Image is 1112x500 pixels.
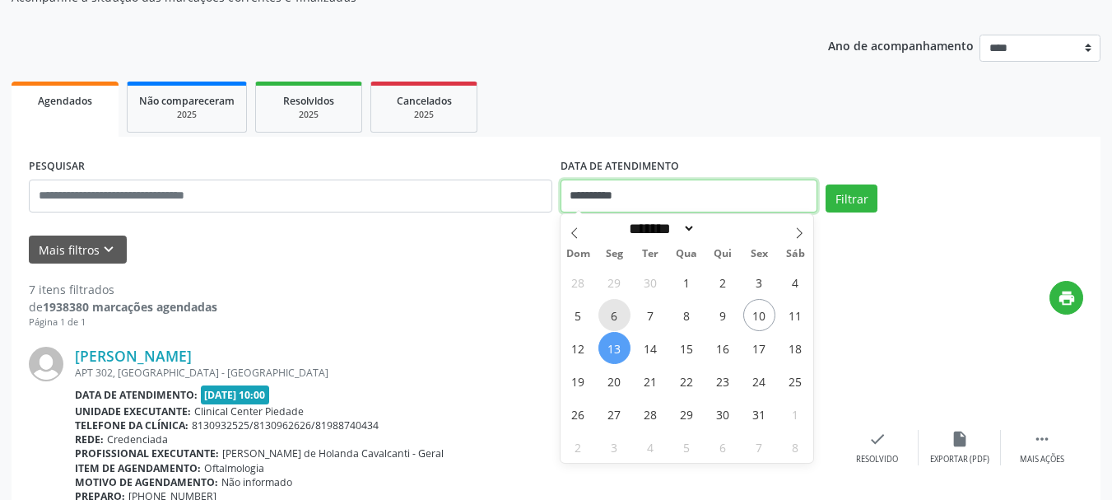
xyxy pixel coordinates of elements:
[596,249,632,259] span: Seg
[43,299,217,315] strong: 1938380 marcações agendadas
[100,241,118,259] i: keyboard_arrow_down
[562,299,594,331] span: Outubro 5, 2025
[29,298,217,315] div: de
[671,266,703,298] span: Outubro 1, 2025
[779,398,812,430] span: Novembro 1, 2025
[779,299,812,331] span: Outubro 11, 2025
[635,332,667,364] span: Outubro 14, 2025
[562,332,594,364] span: Outubro 12, 2025
[828,35,974,55] p: Ano de acompanhamento
[671,299,703,331] span: Outubro 8, 2025
[75,432,104,446] b: Rede:
[222,446,444,460] span: [PERSON_NAME] de Holanda Cavalcanti - Geral
[201,386,270,404] span: [DATE] 10:00
[139,94,235,108] span: Não compareceram
[951,430,969,448] i: insert_drive_file
[777,249,813,259] span: Sáb
[397,94,452,108] span: Cancelados
[671,365,703,397] span: Outubro 22, 2025
[635,266,667,298] span: Setembro 30, 2025
[743,365,775,397] span: Outubro 24, 2025
[707,398,739,430] span: Outubro 30, 2025
[38,94,92,108] span: Agendados
[75,404,191,418] b: Unidade executante:
[107,432,168,446] span: Credenciada
[707,266,739,298] span: Outubro 2, 2025
[707,332,739,364] span: Outubro 16, 2025
[779,332,812,364] span: Outubro 18, 2025
[779,266,812,298] span: Outubro 4, 2025
[671,332,703,364] span: Outubro 15, 2025
[705,249,741,259] span: Qui
[29,315,217,329] div: Página 1 de 1
[826,185,877,213] button: Filtrar
[635,365,667,397] span: Outubro 21, 2025
[635,299,667,331] span: Outubro 7, 2025
[707,299,739,331] span: Outubro 9, 2025
[204,461,264,475] span: Oftalmologia
[75,418,188,432] b: Telefone da clínica:
[562,266,594,298] span: Setembro 28, 2025
[635,398,667,430] span: Outubro 28, 2025
[283,94,334,108] span: Resolvidos
[743,332,775,364] span: Outubro 17, 2025
[671,398,703,430] span: Outubro 29, 2025
[29,154,85,180] label: PESQUISAR
[779,431,812,463] span: Novembro 8, 2025
[741,249,777,259] span: Sex
[221,475,292,489] span: Não informado
[383,109,465,121] div: 2025
[75,461,201,475] b: Item de agendamento:
[562,431,594,463] span: Novembro 2, 2025
[29,236,127,264] button: Mais filtroskeyboard_arrow_down
[668,249,705,259] span: Qua
[1058,289,1076,307] i: print
[1033,430,1051,448] i: 
[632,249,668,259] span: Ter
[1020,454,1064,465] div: Mais ações
[743,431,775,463] span: Novembro 7, 2025
[598,332,630,364] span: Outubro 13, 2025
[75,366,836,380] div: APT 302, [GEOGRAPHIC_DATA] - [GEOGRAPHIC_DATA]
[29,281,217,298] div: 7 itens filtrados
[779,365,812,397] span: Outubro 25, 2025
[598,398,630,430] span: Outubro 27, 2025
[743,266,775,298] span: Outubro 3, 2025
[856,454,898,465] div: Resolvido
[75,446,219,460] b: Profissional executante:
[29,347,63,381] img: img
[930,454,989,465] div: Exportar (PDF)
[743,398,775,430] span: Outubro 31, 2025
[696,220,750,237] input: Year
[598,365,630,397] span: Outubro 20, 2025
[671,431,703,463] span: Novembro 5, 2025
[561,249,597,259] span: Dom
[75,388,198,402] b: Data de atendimento:
[1049,281,1083,315] button: print
[562,398,594,430] span: Outubro 26, 2025
[192,418,379,432] span: 8130932525/8130962626/81988740434
[561,154,679,180] label: DATA DE ATENDIMENTO
[75,475,218,489] b: Motivo de agendamento:
[562,365,594,397] span: Outubro 19, 2025
[868,430,886,448] i: check
[75,347,192,365] a: [PERSON_NAME]
[194,404,304,418] span: Clinical Center Piedade
[707,431,739,463] span: Novembro 6, 2025
[139,109,235,121] div: 2025
[598,431,630,463] span: Novembro 3, 2025
[598,299,630,331] span: Outubro 6, 2025
[598,266,630,298] span: Setembro 29, 2025
[707,365,739,397] span: Outubro 23, 2025
[743,299,775,331] span: Outubro 10, 2025
[268,109,350,121] div: 2025
[635,431,667,463] span: Novembro 4, 2025
[624,220,696,237] select: Month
